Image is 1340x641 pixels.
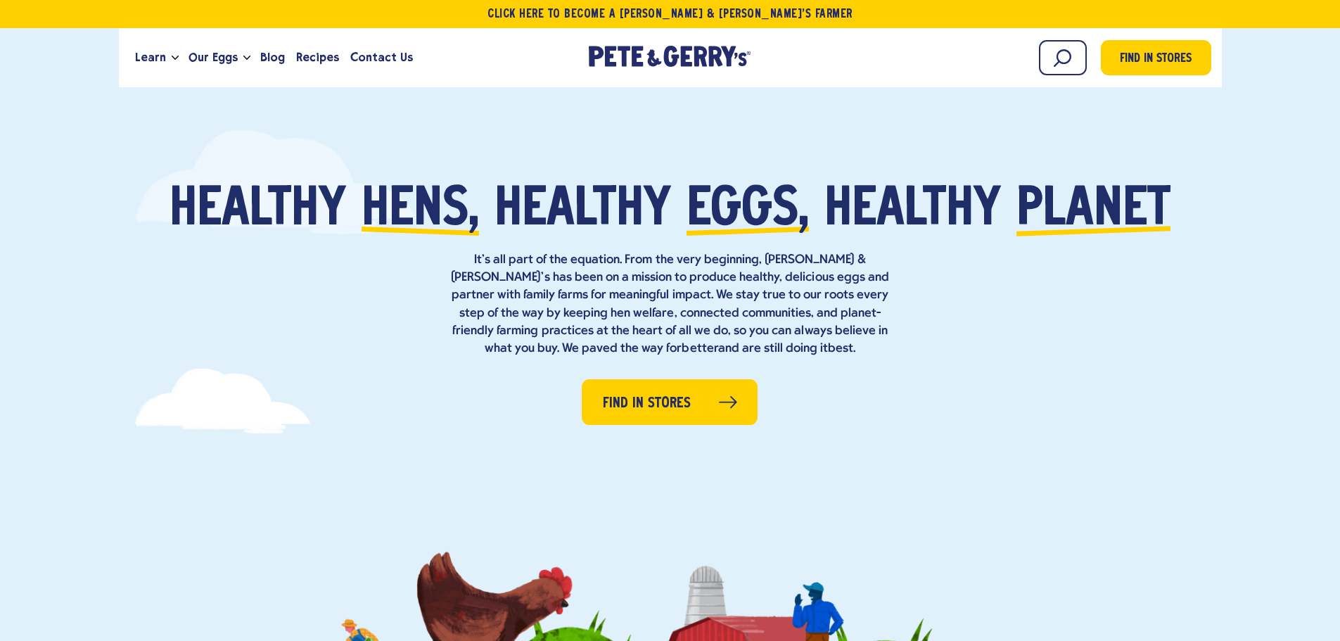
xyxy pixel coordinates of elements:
[170,184,346,237] span: Healthy
[350,49,413,66] span: Contact Us
[172,56,179,61] button: Open the dropdown menu for Learn
[1039,40,1087,75] input: Search
[824,184,1001,237] span: healthy
[183,39,243,77] a: Our Eggs
[603,393,691,414] span: Find in Stores
[582,379,758,425] a: Find in Stores
[189,49,238,66] span: Our Eggs
[255,39,291,77] a: Blog
[243,56,250,61] button: Open the dropdown menu for Our Eggs
[494,184,671,237] span: healthy
[129,39,172,77] a: Learn
[362,184,479,237] span: hens,
[296,49,339,66] span: Recipes
[291,39,345,77] a: Recipes
[1120,50,1192,69] span: Find in Stores
[345,39,419,77] a: Contact Us
[687,184,809,237] span: eggs,
[1101,40,1211,75] a: Find in Stores
[260,49,285,66] span: Blog
[1016,184,1170,237] span: planet
[682,342,717,355] strong: better
[445,251,895,357] p: It’s all part of the equation. From the very beginning, [PERSON_NAME] & [PERSON_NAME]’s has been ...
[135,49,166,66] span: Learn
[828,342,853,355] strong: best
